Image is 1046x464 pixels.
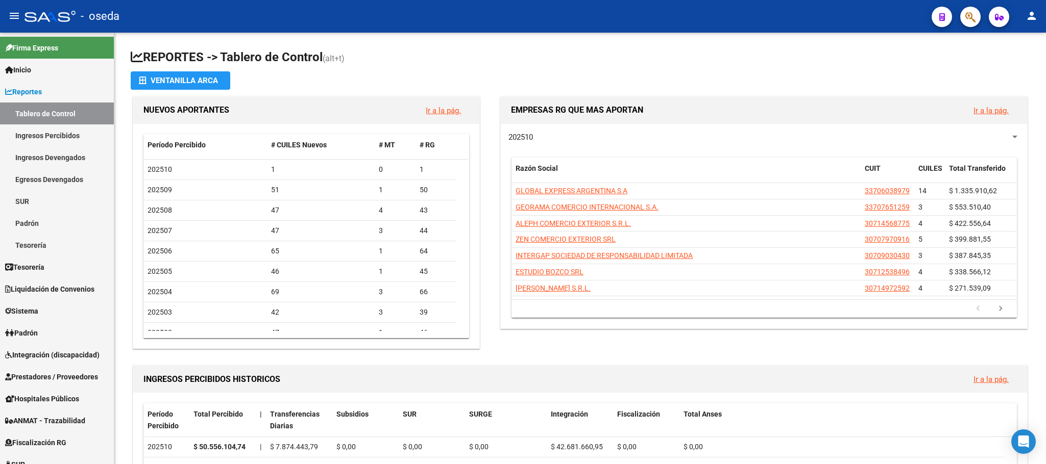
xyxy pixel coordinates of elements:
span: | [260,410,262,418]
datatable-header-cell: Transferencias Diarias [266,403,332,437]
div: 3 [379,225,411,237]
div: 3 [379,306,411,318]
span: (alt+t) [323,54,345,63]
span: ALEPH COMERCIO EXTERIOR S.R.L. [516,219,631,227]
span: Liquidación de Convenios [5,283,94,295]
div: 1 [420,164,452,175]
span: $ 1.335.910,62 [949,187,997,195]
span: 202504 [148,288,172,296]
div: 64 [420,245,452,257]
div: 202510 [148,441,185,453]
div: 1 [379,266,411,277]
span: ESTUDIO BOZCO SRL [516,268,583,276]
span: 202507 [148,226,172,235]
span: Total Transferido [949,164,1006,172]
datatable-header-cell: | [256,403,266,437]
datatable-header-cell: Total Anses [679,403,1004,437]
div: 1 [379,184,411,196]
span: 33706038979 [865,187,910,195]
span: 30714568775 [865,219,910,227]
span: Subsidios [336,410,369,418]
span: Integración [551,410,588,418]
span: $ 271.539,09 [949,284,991,292]
datatable-header-cell: Total Percibido [189,403,256,437]
div: 69 [271,286,371,298]
span: 202510 [508,133,533,142]
span: Firma Express [5,42,58,54]
span: Integración (discapacidad) [5,349,100,360]
div: 45 [420,266,452,277]
span: CUIT [865,164,881,172]
span: Padrón [5,327,38,339]
span: | [260,443,261,451]
span: Hospitales Públicos [5,393,79,404]
span: [PERSON_NAME] S.R.L. [516,284,591,292]
a: Ir a la pág. [974,375,1009,384]
span: 30712538496 [865,268,910,276]
datatable-header-cell: SUR [399,403,465,437]
div: 47 [271,327,371,339]
button: Ir a la pág. [418,101,469,120]
span: $ 0,00 [336,443,356,451]
span: 30707970916 [865,235,910,243]
span: $ 0,00 [684,443,703,451]
span: 4 [918,219,922,227]
datatable-header-cell: Período Percibido [143,134,267,156]
datatable-header-cell: Subsidios [332,403,399,437]
a: Ir a la pág. [426,106,461,115]
span: 30714972592 [865,284,910,292]
span: $ 0,00 [617,443,637,451]
div: 46 [271,266,371,277]
span: Transferencias Diarias [270,410,320,430]
datatable-header-cell: Fiscalización [613,403,679,437]
span: $ 42.681.660,95 [551,443,603,451]
button: Ir a la pág. [965,370,1017,389]
a: go to previous page [968,303,988,315]
datatable-header-cell: CUILES [914,158,945,191]
span: ANMAT - Trazabilidad [5,415,85,426]
span: CUILES [918,164,942,172]
a: Ir a la pág. [974,106,1009,115]
datatable-header-cell: CUIT [861,158,914,191]
div: 46 [420,327,452,339]
span: $ 338.566,12 [949,268,991,276]
span: EMPRESAS RG QUE MAS APORTAN [511,105,643,115]
span: Total Anses [684,410,722,418]
span: GLOBAL EXPRESS ARGENTINA S A [516,187,627,195]
span: Tesorería [5,262,44,273]
span: Prestadores / Proveedores [5,371,98,382]
span: Razón Social [516,164,558,172]
datatable-header-cell: SURGE [465,403,547,437]
div: 47 [271,225,371,237]
span: 202505 [148,267,172,275]
div: 1 [379,327,411,339]
span: 4 [918,268,922,276]
datatable-header-cell: Total Transferido [945,158,1016,191]
datatable-header-cell: Período Percibido [143,403,189,437]
button: Ventanilla ARCA [131,71,230,90]
span: INGRESOS PERCIBIDOS HISTORICOS [143,374,280,384]
span: Período Percibido [148,141,206,149]
span: Fiscalización [617,410,660,418]
div: 50 [420,184,452,196]
span: 202508 [148,206,172,214]
div: 0 [379,164,411,175]
span: 33707651259 [865,203,910,211]
span: INTERGAP SOCIEDAD DE RESPONSABILIDAD LIMITADA [516,251,693,260]
span: 4 [918,284,922,292]
span: 14 [918,187,927,195]
span: # CUILES Nuevos [271,141,327,149]
datatable-header-cell: # CUILES Nuevos [267,134,375,156]
span: # MT [379,141,395,149]
span: $ 7.874.443,79 [270,443,318,451]
span: SUR [403,410,417,418]
datatable-header-cell: Razón Social [512,158,861,191]
span: $ 0,00 [469,443,489,451]
span: 202502 [148,328,172,337]
span: 3 [918,203,922,211]
span: - oseda [81,5,119,28]
div: 66 [420,286,452,298]
span: 30709030430 [865,251,910,260]
h1: REPORTES -> Tablero de Control [131,49,1030,67]
span: $ 399.881,55 [949,235,991,243]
